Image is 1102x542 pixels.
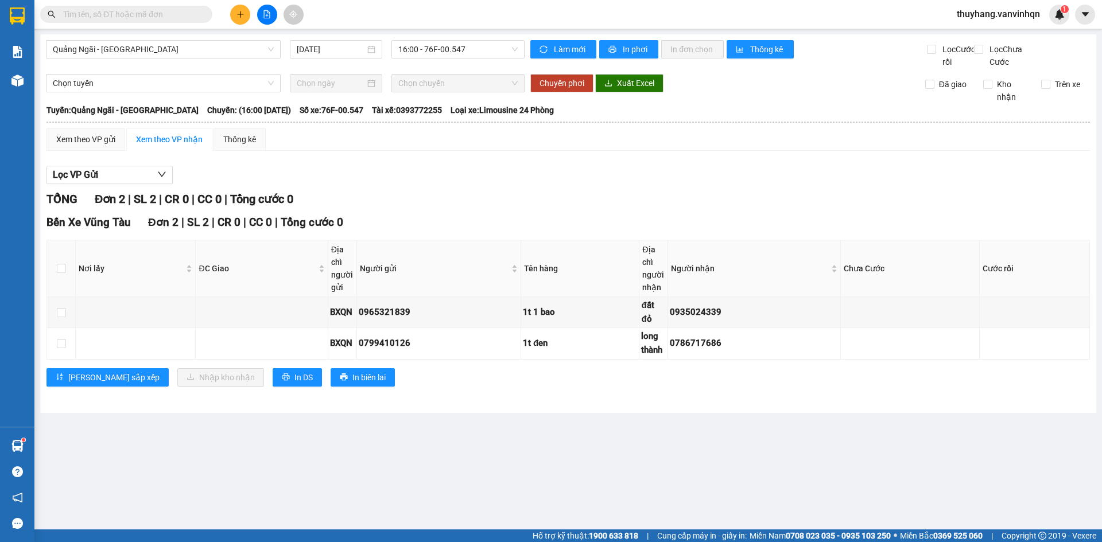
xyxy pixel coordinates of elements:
[670,337,839,350] div: 0786717686
[297,77,365,89] input: Chọn ngày
[398,75,518,92] span: Chọn chuyến
[331,243,354,294] div: Địa chỉ người gửi
[181,216,184,229] span: |
[331,368,395,387] button: printerIn biên lai
[281,216,343,229] span: Tổng cước 0
[451,104,554,116] span: Loại xe: Limousine 24 Phòng
[1050,78,1085,91] span: Trên xe
[948,7,1049,21] span: thuyhang.vanvinhqn
[604,79,612,88] span: download
[56,133,115,146] div: Xem theo VP gửi
[985,43,1044,68] span: Lọc Chưa Cước
[647,529,649,542] span: |
[1038,532,1046,540] span: copyright
[46,192,77,206] span: TỔNG
[22,438,25,442] sup: 1
[46,216,131,229] span: Bến Xe Vũng Tàu
[165,192,189,206] span: CR 0
[750,43,785,56] span: Thống kê
[157,170,166,179] span: down
[230,5,250,25] button: plus
[736,45,746,54] span: bar-chart
[297,43,365,56] input: 12/09/2025
[933,531,983,540] strong: 0369 525 060
[56,373,64,382] span: sort-ascending
[212,216,215,229] span: |
[95,192,125,206] span: Đơn 2
[187,216,209,229] span: SL 2
[46,166,173,184] button: Lọc VP Gửi
[1075,5,1095,25] button: caret-down
[134,192,156,206] span: SL 2
[48,10,56,18] span: search
[554,43,587,56] span: Làm mới
[642,243,665,294] div: Địa chỉ người nhận
[230,192,293,206] span: Tổng cước 0
[530,40,596,59] button: syncLàm mới
[589,531,638,540] strong: 1900 633 818
[136,133,203,146] div: Xem theo VP nhận
[236,10,245,18] span: plus
[1080,9,1091,20] span: caret-down
[359,306,519,319] div: 0965321839
[521,240,639,297] th: Tên hàng
[53,75,274,92] span: Chọn tuyến
[530,74,593,92] button: Chuyển phơi
[1054,9,1065,20] img: icon-new-feature
[934,78,971,91] span: Đã giao
[46,106,199,115] b: Tuyến: Quảng Ngãi - [GEOGRAPHIC_DATA]
[352,371,386,384] span: In biên lai
[128,192,131,206] span: |
[68,371,160,384] span: [PERSON_NAME] sắp xếp
[661,40,724,59] button: In đơn chọn
[199,262,316,275] span: ĐC Giao
[263,10,271,18] span: file-add
[148,216,179,229] span: Đơn 2
[284,5,304,25] button: aim
[641,299,666,326] div: đất đỏ
[750,529,891,542] span: Miền Nam
[540,45,549,54] span: sync
[273,368,322,387] button: printerIn DS
[671,262,829,275] span: Người nhận
[727,40,794,59] button: bar-chartThống kê
[372,104,442,116] span: Tài xế: 0393772255
[330,306,355,319] div: BXQN
[533,529,638,542] span: Hỗ trợ kỹ thuật:
[523,306,637,319] div: 1t 1 bao
[53,41,274,58] span: Quảng Ngãi - Vũng Tàu
[192,192,195,206] span: |
[599,40,658,59] button: printerIn phơi
[224,192,227,206] span: |
[617,77,654,89] span: Xuất Excel
[657,529,747,542] span: Cung cấp máy in - giấy in:
[12,518,23,529] span: message
[159,192,162,206] span: |
[11,46,24,58] img: solution-icon
[249,216,272,229] span: CC 0
[12,466,23,477] span: question-circle
[197,192,222,206] span: CC 0
[294,371,313,384] span: In DS
[623,43,649,56] span: In phơi
[257,5,277,25] button: file-add
[991,529,993,542] span: |
[223,133,256,146] div: Thống kê
[670,306,839,319] div: 0935024339
[398,41,518,58] span: 16:00 - 76F-00.547
[938,43,977,68] span: Lọc Cước rồi
[177,368,264,387] button: downloadNhập kho nhận
[1061,5,1069,13] sup: 1
[523,337,637,350] div: 1t đen
[980,240,1090,297] th: Cước rồi
[12,492,23,503] span: notification
[786,531,891,540] strong: 0708 023 035 - 0935 103 250
[340,373,348,382] span: printer
[243,216,246,229] span: |
[11,440,24,452] img: warehouse-icon
[992,78,1033,103] span: Kho nhận
[218,216,240,229] span: CR 0
[641,330,666,357] div: long thành
[360,262,509,275] span: Người gửi
[11,75,24,87] img: warehouse-icon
